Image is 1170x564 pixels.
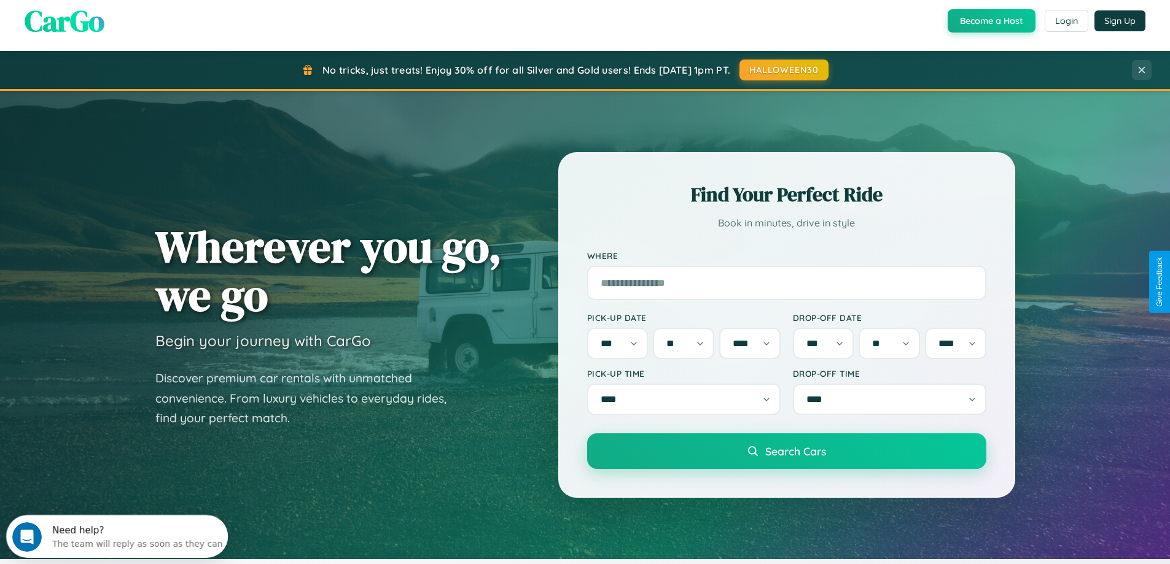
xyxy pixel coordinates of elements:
[1155,257,1164,307] div: Give Feedback
[948,9,1035,33] button: Become a Host
[5,5,228,39] div: Open Intercom Messenger
[155,368,462,428] p: Discover premium car rentals with unmatched convenience. From luxury vehicles to everyday rides, ...
[6,515,228,558] iframe: Intercom live chat discovery launcher
[1045,10,1088,32] button: Login
[155,331,371,350] h3: Begin your journey with CarGo
[587,368,781,379] label: Pick-up Time
[25,1,104,41] span: CarGo
[46,10,217,20] div: Need help?
[587,433,986,469] button: Search Cars
[587,181,986,208] h2: Find Your Perfect Ride
[587,214,986,232] p: Book in minutes, drive in style
[765,444,826,458] span: Search Cars
[1094,10,1145,31] button: Sign Up
[793,368,986,379] label: Drop-off Time
[322,64,730,76] span: No tricks, just treats! Enjoy 30% off for all Silver and Gold users! Ends [DATE] 1pm PT.
[12,522,42,552] iframe: Intercom live chat
[739,60,829,80] button: HALLOWEEN30
[793,312,986,323] label: Drop-off Date
[587,312,781,323] label: Pick-up Date
[587,250,986,261] label: Where
[155,222,502,319] h1: Wherever you go, we go
[46,20,217,33] div: The team will reply as soon as they can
